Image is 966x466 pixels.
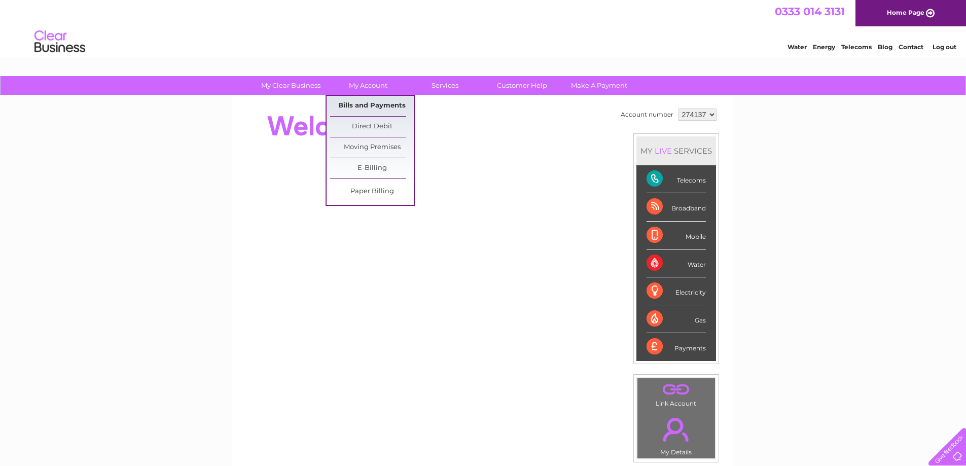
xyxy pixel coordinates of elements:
[640,381,712,399] a: .
[330,96,414,116] a: Bills and Payments
[647,165,706,193] div: Telecoms
[813,43,835,51] a: Energy
[640,412,712,447] a: .
[330,137,414,158] a: Moving Premises
[647,193,706,221] div: Broadband
[637,378,715,410] td: Link Account
[618,106,676,123] td: Account number
[933,43,956,51] a: Log out
[34,26,86,57] img: logo.png
[326,76,410,95] a: My Account
[788,43,807,51] a: Water
[637,409,715,459] td: My Details
[841,43,872,51] a: Telecoms
[244,6,723,49] div: Clear Business is a trading name of Verastar Limited (registered in [GEOGRAPHIC_DATA] No. 3667643...
[878,43,892,51] a: Blog
[330,182,414,202] a: Paper Billing
[636,136,716,165] div: MY SERVICES
[647,249,706,277] div: Water
[647,277,706,305] div: Electricity
[775,5,845,18] a: 0333 014 3131
[480,76,564,95] a: Customer Help
[249,76,333,95] a: My Clear Business
[330,158,414,178] a: E-Billing
[557,76,641,95] a: Make A Payment
[899,43,923,51] a: Contact
[647,305,706,333] div: Gas
[653,146,674,156] div: LIVE
[647,333,706,361] div: Payments
[403,76,487,95] a: Services
[330,117,414,137] a: Direct Debit
[647,222,706,249] div: Mobile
